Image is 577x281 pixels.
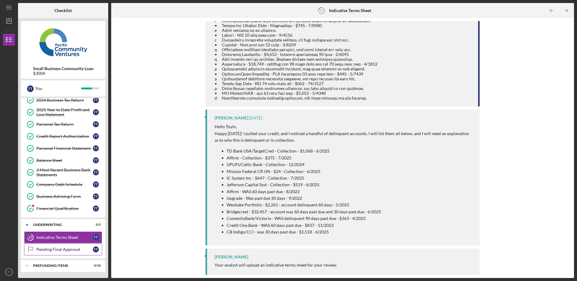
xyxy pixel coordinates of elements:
a: 3 Most Recent Business Bank StatementsTT [24,166,102,178]
p: Westlake Portfolio - $2,261 - account delinquent 60 days - 5/2025 [227,202,474,208]
p: ComenityBank/Victoria - WAS delinquent 90 days past due - $363 - 4/2025 [227,215,474,222]
div: T T [27,85,34,92]
text: TT [7,270,11,274]
div: [PERSON_NAME] [215,116,248,120]
div: Credit Report Authorization [36,134,93,139]
a: 2025 Year to Date Profit and Loss StatementTT [24,106,102,118]
tspan: 17 [319,8,323,12]
div: T T [93,157,99,163]
div: T T [93,193,99,199]
div: 0 / 10 [90,264,101,267]
div: T T [93,121,99,127]
p: Mission Federal CR UN - $24 - Collection - 6/2025 [227,168,474,175]
a: Financial QualificationTT [24,202,102,215]
button: TT [3,266,15,278]
div: Personal Financial Statement [36,146,93,151]
div: $300K [33,71,93,76]
p: UPLIFt/Celtic Bank - Collection - 12/2024 [227,161,474,168]
a: 2024 Business Tax ReturnTT [24,94,102,106]
div: T T [93,246,99,252]
div: T T [93,109,99,115]
div: T T [93,205,99,212]
b: Indicative Terms Sheet [329,8,371,13]
tspan: 17 [29,236,32,239]
p: Credit One Bank - WAS 60 days past due - $837 - 11/2023 [227,222,474,229]
p: Upgrade - Was past due 30 days - 9/2022 [227,195,474,202]
p: Bridgecrest - $32,457 - account was 60 days past due and 30 days past due - 6/2025 [227,208,474,215]
div: Business Advising Form [36,194,93,199]
a: Company Debt ScheduleTT [24,178,102,190]
p: IC System Inc - $647 - Collection - 7/2025 [227,175,474,181]
div: Prefunding Items [33,264,86,267]
div: Underwriting [33,223,86,227]
a: 17Indicative Terms SheetTT [24,231,102,243]
b: Small Business Community Loan [33,66,93,71]
div: T T [93,234,99,240]
div: T T [93,145,99,151]
a: Business Advising FormTT [24,190,102,202]
div: Financial Qualification [36,206,93,211]
time: 2025-08-19 00:27 [249,116,262,120]
a: Personal Financial StatementTT [24,142,102,154]
div: Indicative Terms Sheet [36,235,93,240]
div: 0 / 2 [90,223,101,227]
p: Jefferson Capital Syst - Collection - $519 - 6/2025 [227,181,474,188]
a: Pending Final ApprovalTT [24,243,102,255]
div: [PERSON_NAME] [215,255,248,259]
a: Personal Tax ReturnTT [24,118,102,130]
a: Balance SheetTT [24,154,102,166]
p: CB Indigo/CCI - was 30 days past due - $1,518 - 6/2025 [227,229,474,235]
div: 3 Most Recent Business Bank Statements [36,168,93,177]
div: 2025 Year to Date Profit and Loss Statement [36,107,93,117]
div: You [35,83,81,94]
img: Product logo [21,24,105,60]
div: 2024 Business Tax Return [36,98,93,103]
p: TD Bank USA/TargetCred - Collection - $1,068 - 6/2025 [227,148,474,154]
p: Affirm - WAS 60 days past due - 8/2022 [227,188,474,195]
p: Hello Toyin, [215,123,474,130]
b: Checklist [54,8,72,13]
a: Credit Report AuthorizationTT [24,130,102,142]
div: Balance Sheet [36,158,93,163]
div: Personal Tax Return [36,122,93,127]
div: T T [93,133,99,139]
div: T T [93,97,99,103]
div: Pending Final Approval [36,247,93,252]
div: Your analyst will upload an indicative terms sheet for your review. [215,263,337,267]
div: Company Debt Schedule [36,182,93,187]
div: T T [93,169,99,175]
div: T T [93,181,99,187]
p: Affirm - Collection - $375 - 7/2025 [227,155,474,161]
p: Happy [DATE]! I pulled your credit, and I noticed a handful of delinquent accounts. I will list t... [215,130,474,144]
